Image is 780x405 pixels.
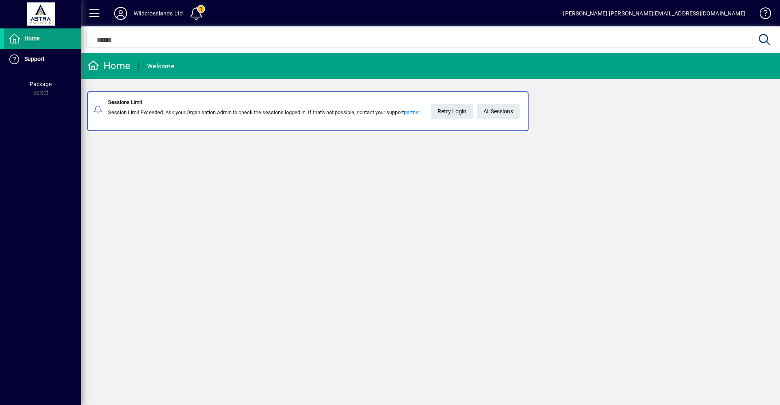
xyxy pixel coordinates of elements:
[483,105,513,118] span: All Sessions
[108,108,421,117] div: Session Limit Exceeded. Ask your Organisation Admin to check the sessions logged in. If that's no...
[438,105,466,118] span: Retry Login
[563,7,745,20] div: [PERSON_NAME] [PERSON_NAME][EMAIL_ADDRESS][DOMAIN_NAME]
[24,35,39,41] span: Home
[431,104,473,119] button: Retry Login
[404,109,420,115] a: partner
[134,7,183,20] div: Wildcrosslands Ltd
[81,91,780,131] app-alert-notification-menu-item: Sessions Limit
[4,49,81,69] a: Support
[87,59,130,72] div: Home
[108,98,421,106] div: Sessions Limit
[24,56,45,62] span: Support
[477,104,520,119] a: All Sessions
[30,81,52,87] span: Package
[754,2,770,28] a: Knowledge Base
[108,6,134,21] button: Profile
[147,60,174,73] div: Welcome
